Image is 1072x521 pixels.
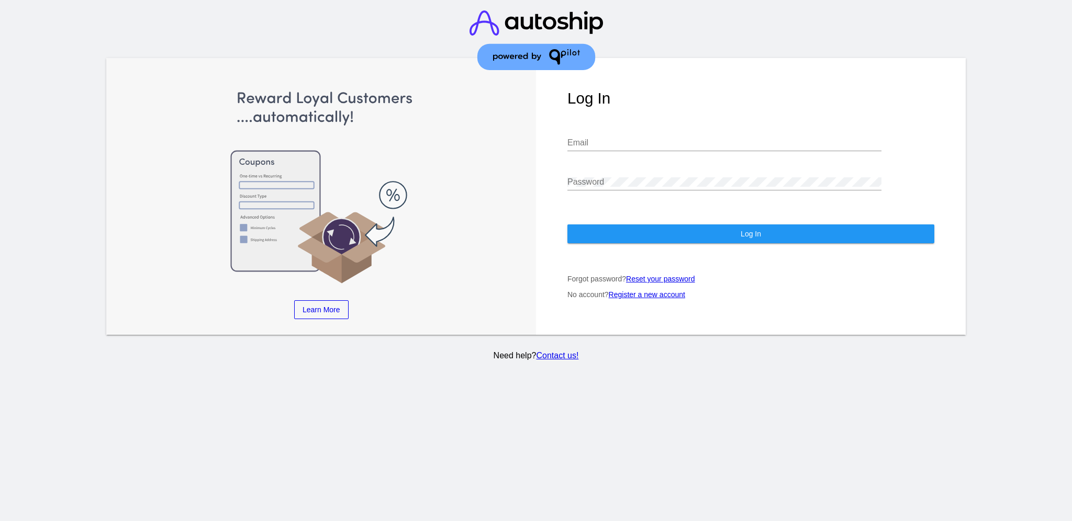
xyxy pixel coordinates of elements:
p: Forgot password? [567,275,934,283]
button: Log In [567,224,934,243]
a: Contact us! [536,351,578,360]
a: Learn More [294,300,349,319]
img: Apply Coupons Automatically to Scheduled Orders with QPilot [138,89,505,285]
a: Reset your password [626,275,695,283]
a: Register a new account [609,290,685,299]
span: Learn More [303,305,340,314]
input: Email [567,138,881,148]
h1: Log In [567,89,934,107]
span: Log In [741,230,761,238]
p: Need help? [104,351,968,360]
p: No account? [567,290,934,299]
